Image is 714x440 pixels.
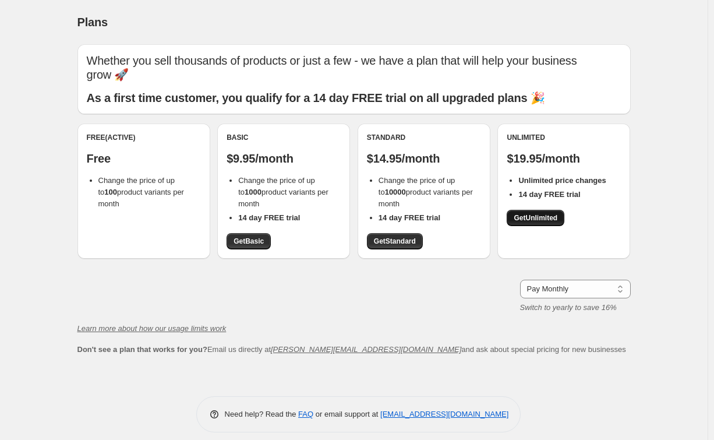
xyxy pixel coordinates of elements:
[227,152,341,166] p: $9.95/month
[77,16,108,29] span: Plans
[374,237,416,246] span: Get Standard
[87,152,201,166] p: Free
[313,410,380,418] span: or email support at
[87,91,545,104] b: As a first time customer, you qualify for a 14 day FREE trial on all upgraded plans 🎉
[238,213,300,222] b: 14 day FREE trial
[98,176,184,208] span: Change the price of up to product variants per month
[77,345,207,354] b: Don't see a plan that works for you?
[379,213,440,222] b: 14 day FREE trial
[227,133,341,142] div: Basic
[245,188,261,196] b: 1000
[77,324,227,333] a: Learn more about how our usage limits work
[367,233,423,249] a: GetStandard
[367,152,481,166] p: $14.95/month
[298,410,313,418] a: FAQ
[520,303,617,312] i: Switch to yearly to save 16%
[507,210,564,226] a: GetUnlimited
[234,237,264,246] span: Get Basic
[87,133,201,142] div: Free (Active)
[77,345,626,354] span: Email us directly at and ask about special pricing for new businesses
[514,213,557,223] span: Get Unlimited
[367,133,481,142] div: Standard
[271,345,461,354] a: [PERSON_NAME][EMAIL_ADDRESS][DOMAIN_NAME]
[507,133,621,142] div: Unlimited
[238,176,328,208] span: Change the price of up to product variants per month
[507,152,621,166] p: $19.95/month
[380,410,508,418] a: [EMAIL_ADDRESS][DOMAIN_NAME]
[227,233,271,249] a: GetBasic
[518,176,606,185] b: Unlimited price changes
[385,188,406,196] b: 10000
[104,188,117,196] b: 100
[518,190,580,199] b: 14 day FREE trial
[225,410,299,418] span: Need help? Read the
[379,176,473,208] span: Change the price of up to product variants per month
[87,54,621,82] p: Whether you sell thousands of products or just a few - we have a plan that will help your busines...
